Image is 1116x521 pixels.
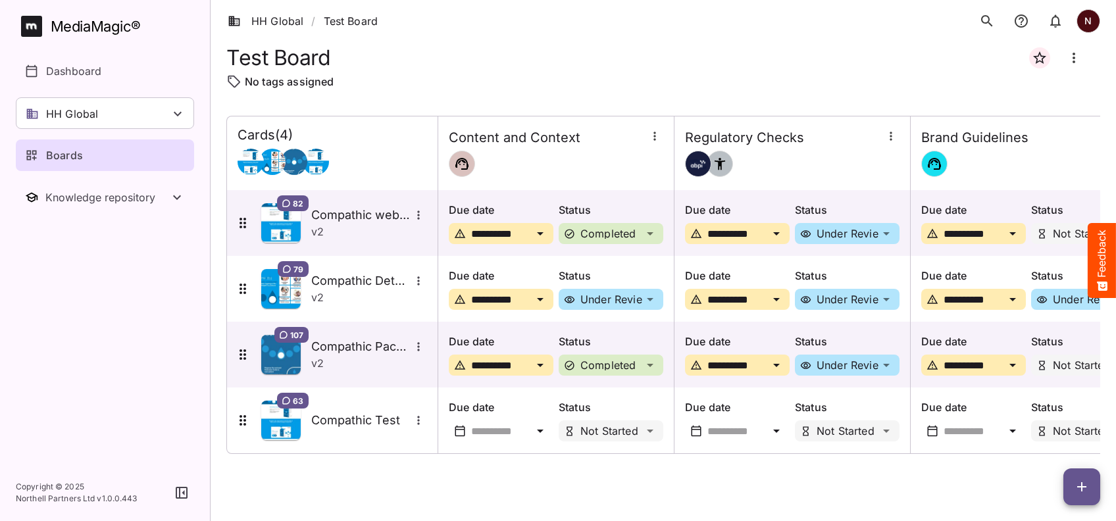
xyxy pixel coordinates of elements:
p: Completed [580,360,636,370]
h4: Content and Context [449,130,580,146]
h1: Test Board [226,45,330,70]
button: More options for Compathic Detail Aid [410,272,427,289]
a: HH Global [228,13,303,29]
p: Boards [46,147,83,163]
p: Due date [449,268,553,284]
p: Due date [685,202,790,218]
span: 82 [293,198,303,209]
p: Under Review [817,360,887,370]
span: 63 [293,395,303,406]
p: Copyright © 2025 [16,481,138,493]
h5: Compathic Packaging [311,339,410,355]
p: Status [559,202,663,218]
span: / [311,13,315,29]
p: No tags assigned [245,74,334,89]
p: Under Review [817,228,887,239]
nav: Knowledge repository [16,182,194,213]
p: v 2 [311,289,324,305]
img: Asset Thumbnail [261,203,301,243]
a: Boards [16,139,194,171]
p: Under Review [817,294,887,305]
p: Due date [921,268,1026,284]
button: Toggle Knowledge repository [16,182,194,213]
h5: Compathic website [311,207,410,223]
p: Status [559,268,663,284]
p: Not Started [580,426,638,436]
p: Due date [921,334,1026,349]
button: notifications [1008,8,1034,34]
div: MediaMagic ® [51,16,141,37]
p: Due date [921,202,1026,218]
p: Status [795,202,900,218]
p: Status [559,334,663,349]
img: tag-outline.svg [226,74,242,89]
p: v 2 [311,224,324,239]
p: Due date [685,399,790,415]
button: More options for Compathic Test [410,412,427,429]
h5: Compathic Detail Aid [311,273,410,289]
p: Due date [449,202,553,218]
p: Due date [921,399,1026,415]
span: 107 [290,330,303,340]
a: MediaMagic® [21,16,194,37]
p: Due date [685,334,790,349]
img: Asset Thumbnail [261,269,301,309]
h4: Cards ( 4 ) [238,127,293,143]
button: More options for Compathic Packaging [410,338,427,355]
p: Status [795,399,900,415]
button: search [974,8,1000,34]
h4: Brand Guidelines [921,130,1028,146]
span: 79 [293,264,303,274]
h5: Compathic Test [311,412,410,428]
img: Asset Thumbnail [261,335,301,374]
p: HH Global [46,106,98,122]
p: Status [795,334,900,349]
h4: Regulatory Checks [685,130,804,146]
img: Asset Thumbnail [261,401,301,440]
a: Dashboard [16,55,194,87]
button: notifications [1042,8,1069,34]
p: Not Started [1053,426,1111,436]
p: Due date [449,399,553,415]
p: Not Started [1053,360,1111,370]
p: v 2 [311,355,324,371]
p: Not Started [1053,228,1111,239]
p: Not Started [817,426,875,436]
p: Northell Partners Ltd v 1.0.0.443 [16,493,138,505]
p: Due date [685,268,790,284]
p: Status [795,268,900,284]
p: Status [559,399,663,415]
p: Dashboard [46,63,101,79]
button: More options for Compathic website [410,207,427,224]
p: Under Review [580,294,651,305]
div: N [1077,9,1100,33]
p: Due date [449,334,553,349]
button: Board more options [1058,42,1090,74]
button: Feedback [1088,223,1116,298]
div: Knowledge repository [45,191,169,204]
p: Completed [580,228,636,239]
